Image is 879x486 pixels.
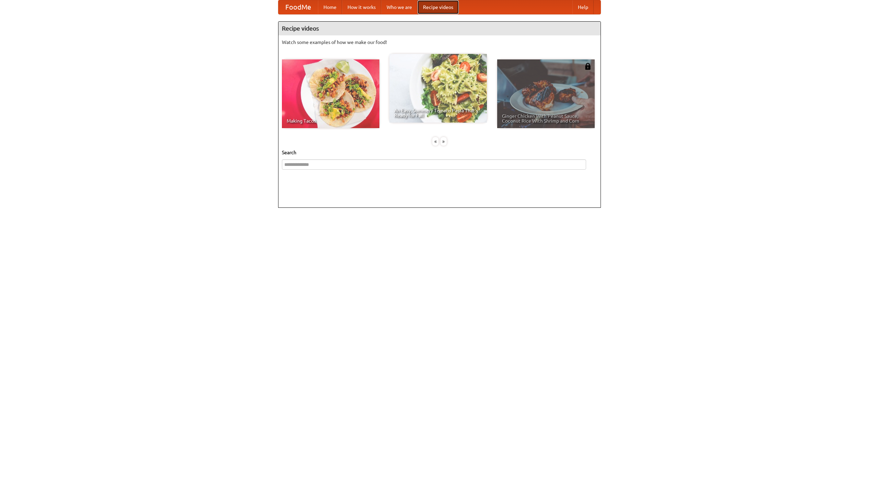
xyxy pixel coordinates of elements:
img: 483408.png [584,63,591,70]
span: Making Tacos [287,118,375,123]
div: « [432,137,438,146]
p: Watch some examples of how we make our food! [282,39,597,46]
a: Who we are [381,0,418,14]
h5: Search [282,149,597,156]
a: Recipe videos [418,0,459,14]
a: Home [318,0,342,14]
a: How it works [342,0,381,14]
span: An Easy, Summery Tomato Pasta That's Ready for Fall [394,108,482,118]
a: Making Tacos [282,59,379,128]
a: FoodMe [278,0,318,14]
a: Help [572,0,594,14]
a: An Easy, Summery Tomato Pasta That's Ready for Fall [389,54,487,123]
h4: Recipe videos [278,22,601,35]
div: » [441,137,447,146]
